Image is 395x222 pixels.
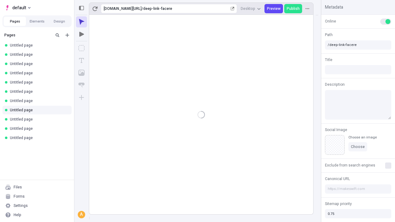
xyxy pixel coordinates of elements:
span: Social Image [325,127,347,133]
button: Image [76,67,87,78]
div: Untitled page [10,108,67,113]
div: A [78,212,85,218]
span: default [12,4,26,11]
span: Description [325,82,345,87]
div: Forms [14,194,25,199]
span: Exclude from search engines [325,162,375,168]
span: Desktop [241,6,255,11]
div: Untitled page [10,89,67,94]
span: Path [325,32,333,38]
button: Publish [284,4,302,13]
button: Button [76,80,87,91]
div: [URL][DOMAIN_NAME] [104,6,142,11]
div: deep-link-facere [143,6,229,11]
div: Files [14,185,22,190]
button: Add new [64,31,71,39]
input: https://makeswift.com [325,184,391,194]
div: Untitled page [10,98,67,103]
div: Pages [4,33,51,38]
div: Untitled page [10,52,67,57]
button: Choose [348,142,367,151]
button: Design [48,17,70,26]
span: Publish [287,6,300,11]
div: Help [14,212,21,217]
button: Box [76,43,87,54]
button: Elements [26,17,48,26]
button: Preview [264,4,283,13]
button: Text [76,55,87,66]
div: / [142,6,143,11]
span: Sitemap priority [325,201,352,207]
div: Untitled page [10,71,67,76]
span: Preview [267,6,281,11]
div: Untitled page [10,126,67,131]
div: Untitled page [10,80,67,85]
div: Untitled page [10,135,67,140]
div: Choose an image [348,135,377,140]
div: Settings [14,203,28,208]
div: Untitled page [10,117,67,122]
button: Pages [4,17,26,26]
span: Title [325,57,332,63]
span: Choose [351,144,365,149]
span: Canonical URL [325,176,350,182]
span: Online [325,18,336,24]
div: Untitled page [10,43,67,48]
div: Untitled page [10,61,67,66]
button: Select site [2,3,33,12]
button: Desktop [238,4,263,13]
